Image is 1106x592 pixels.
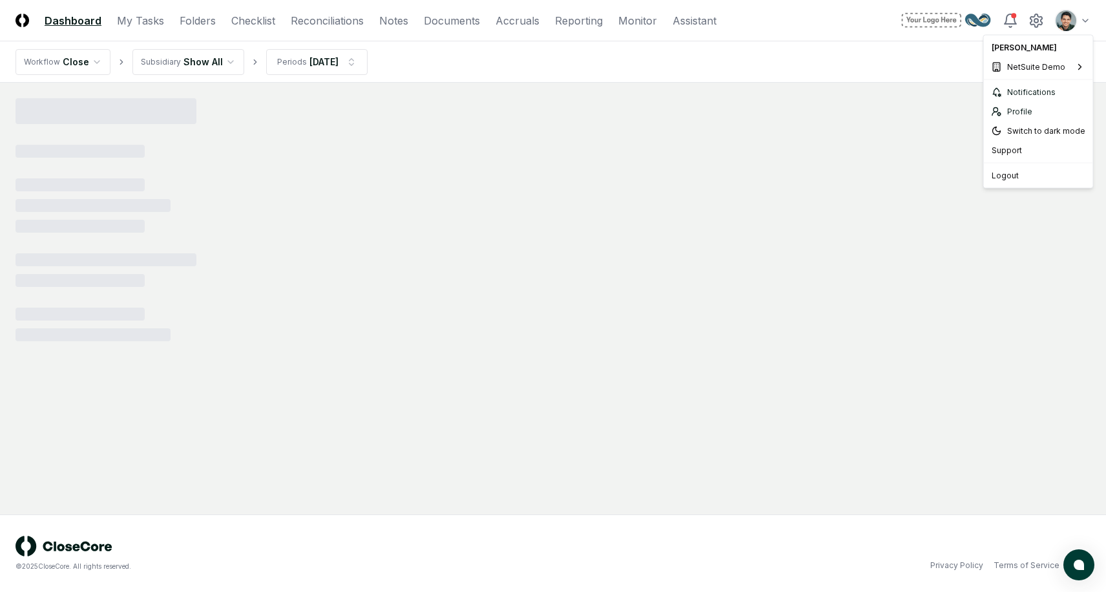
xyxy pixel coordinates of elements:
[986,166,1090,185] div: Logout
[986,83,1090,102] a: Notifications
[986,102,1090,122] a: Profile
[986,141,1090,160] div: Support
[1007,61,1065,73] span: NetSuite Demo
[986,122,1090,141] div: Switch to dark mode
[986,38,1090,58] div: [PERSON_NAME]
